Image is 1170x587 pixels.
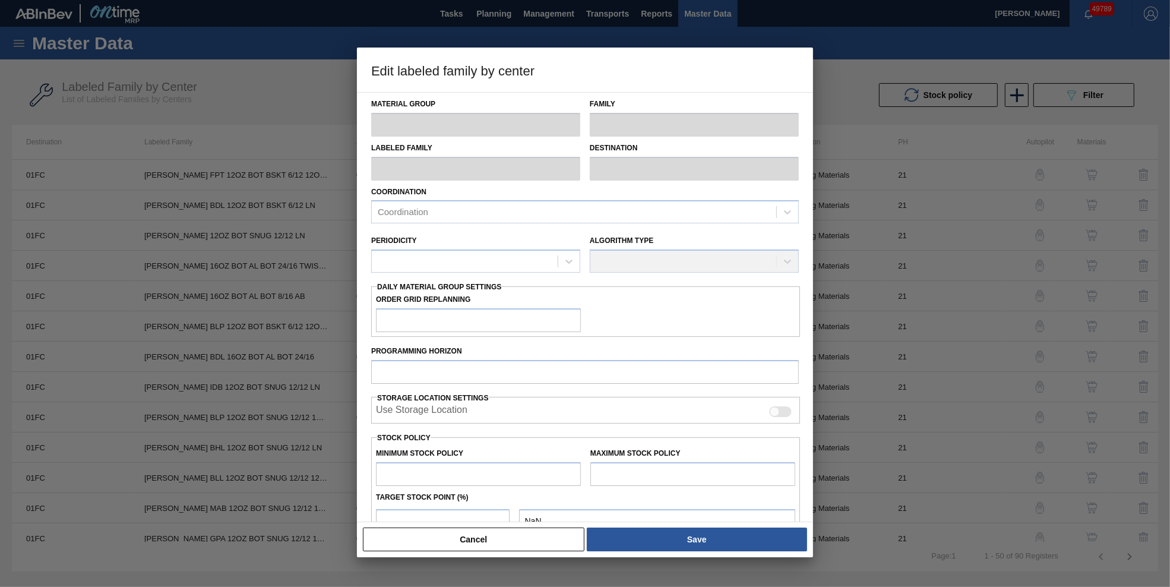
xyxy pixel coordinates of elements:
[378,207,428,217] div: Coordination
[376,493,469,501] label: Target Stock Point (%)
[371,236,417,245] label: Periodicity
[377,283,501,291] span: Daily Material Group Settings
[590,140,799,157] label: Destination
[590,96,799,113] label: Family
[587,528,807,551] button: Save
[357,48,813,93] h3: Edit labeled family by center
[376,449,463,457] label: Minimum Stock Policy
[590,449,681,457] label: Maximum Stock Policy
[590,236,653,245] label: Algorithm Type
[371,343,799,360] label: Programming Horizon
[371,188,426,196] label: Coordination
[363,528,584,551] button: Cancel
[371,96,580,113] label: Material Group
[377,394,489,402] span: Storage Location Settings
[376,291,581,308] label: Order Grid Replanning
[377,434,431,442] label: Stock Policy
[376,405,467,419] label: When enabled, the system will display stocks from different storage locations.
[371,140,580,157] label: Labeled Family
